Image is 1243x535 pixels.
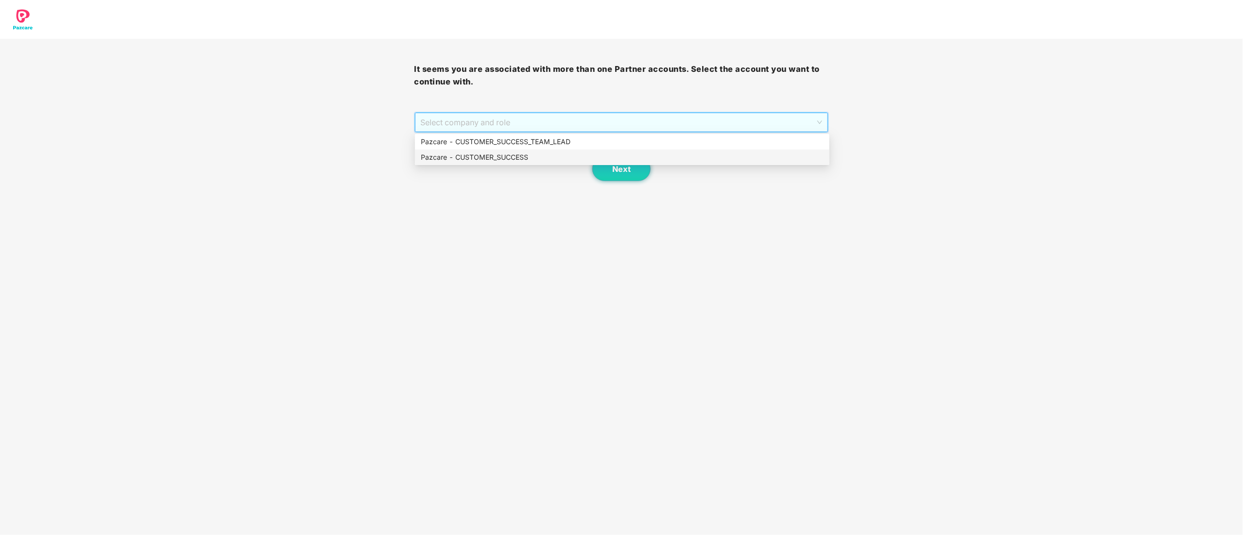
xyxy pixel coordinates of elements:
[421,136,824,147] div: Pazcare - CUSTOMER_SUCCESS_TEAM_LEAD
[415,134,829,150] div: Pazcare - CUSTOMER_SUCCESS_TEAM_LEAD
[592,157,651,181] button: Next
[415,150,829,165] div: Pazcare - CUSTOMER_SUCCESS
[421,152,824,163] div: Pazcare - CUSTOMER_SUCCESS
[421,113,823,132] span: Select company and role
[612,165,631,174] span: Next
[414,63,829,88] h3: It seems you are associated with more than one Partner accounts. Select the account you want to c...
